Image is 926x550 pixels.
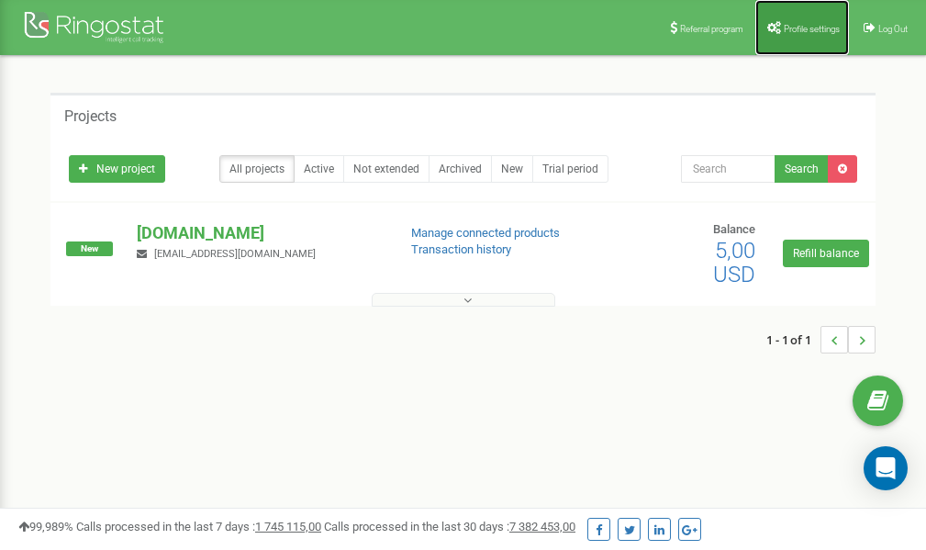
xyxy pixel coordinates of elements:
[76,520,321,533] span: Calls processed in the last 7 days :
[137,221,381,245] p: [DOMAIN_NAME]
[775,155,829,183] button: Search
[532,155,608,183] a: Trial period
[429,155,492,183] a: Archived
[411,242,511,256] a: Transaction history
[878,24,908,34] span: Log Out
[864,446,908,490] div: Open Intercom Messenger
[713,238,755,287] span: 5,00 USD
[509,520,575,533] u: 7 382 453,00
[784,24,840,34] span: Profile settings
[18,520,73,533] span: 99,989%
[713,222,755,236] span: Balance
[69,155,165,183] a: New project
[766,326,820,354] span: 1 - 1 of 1
[680,24,743,34] span: Referral program
[255,520,321,533] u: 1 745 115,00
[324,520,575,533] span: Calls processed in the last 30 days :
[66,241,113,256] span: New
[294,155,344,183] a: Active
[766,308,876,372] nav: ...
[64,108,117,125] h5: Projects
[411,226,560,240] a: Manage connected products
[783,240,869,267] a: Refill balance
[491,155,533,183] a: New
[681,155,775,183] input: Search
[154,248,316,260] span: [EMAIL_ADDRESS][DOMAIN_NAME]
[343,155,430,183] a: Not extended
[219,155,295,183] a: All projects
